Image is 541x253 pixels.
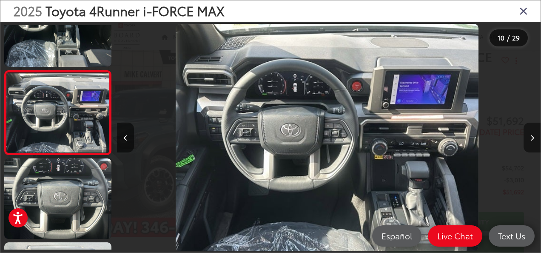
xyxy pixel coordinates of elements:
a: Español [372,225,421,247]
img: 2025 Toyota 4Runner i-FORCE MAX TRD Off-Road i-FORCE MAX [6,73,111,152]
i: Close gallery [519,5,528,16]
a: Text Us [489,225,535,247]
span: Text Us [494,230,530,241]
span: Español [377,230,416,241]
a: Live Chat [428,225,482,247]
span: Toyota 4Runner i-FORCE MAX [46,1,225,20]
span: Live Chat [433,230,477,241]
span: 10 [498,33,504,42]
button: Next image [524,123,541,152]
span: / [506,35,510,41]
span: 29 [512,33,520,42]
img: 2025 Toyota 4Runner i-FORCE MAX TRD Off-Road i-FORCE MAX [176,24,479,252]
img: 2025 Toyota 4Runner i-FORCE MAX TRD Off-Road i-FORCE MAX [3,158,112,240]
button: Previous image [117,123,134,152]
span: 2025 [13,1,42,20]
div: 2025 Toyota 4Runner i-FORCE MAX TRD Off-Road i-FORCE MAX 9 [115,24,539,252]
